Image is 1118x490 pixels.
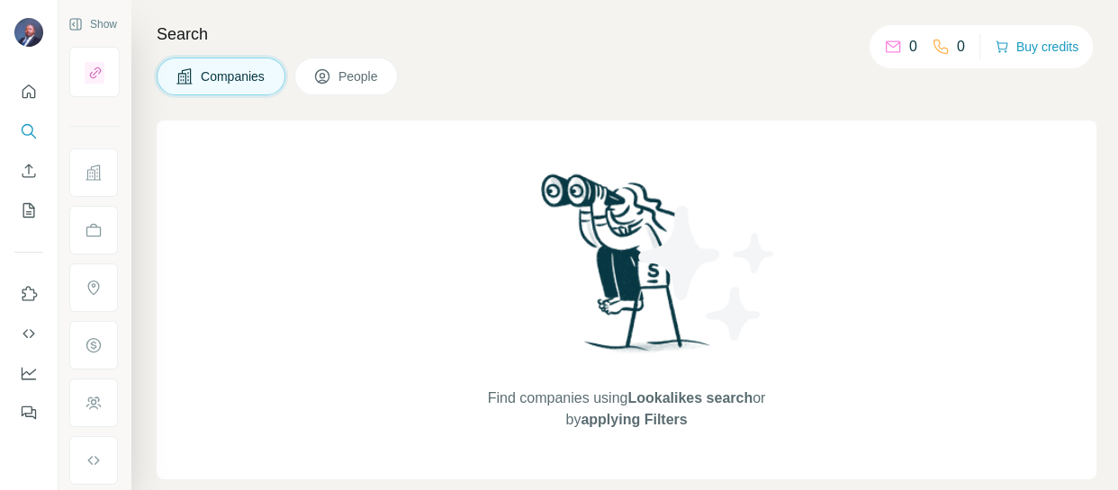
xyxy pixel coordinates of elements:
img: Surfe Illustration - Stars [627,192,789,354]
h4: Search [157,22,1096,47]
img: Avatar [14,18,43,47]
span: Find companies using or by [482,388,771,431]
button: Quick start [14,76,43,108]
button: Use Surfe on LinkedIn [14,278,43,310]
button: Search [14,115,43,147]
span: People [338,67,380,85]
button: Show [56,11,130,38]
p: 0 [909,36,917,58]
button: My lists [14,194,43,227]
span: applying Filters [581,412,687,427]
button: Feedback [14,396,43,429]
span: Lookalikes search [627,390,753,405]
img: Surfe Illustration - Woman searching with binoculars [533,169,720,370]
button: Enrich CSV [14,155,43,187]
p: 0 [957,36,965,58]
button: Use Surfe API [14,317,43,350]
button: Buy credits [995,34,1078,59]
span: Companies [201,67,266,85]
button: Dashboard [14,357,43,389]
